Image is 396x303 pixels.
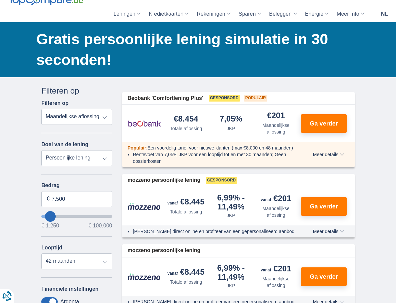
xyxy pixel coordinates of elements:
div: Maandelijkse aflossing [256,205,296,218]
div: €8.445 [167,198,204,207]
span: € 1.250 [41,223,59,228]
span: Meer details [313,152,344,157]
a: Sparen [235,6,265,22]
div: €201 [261,194,291,204]
div: Totale aflossing [170,208,202,215]
span: Gesponsord [206,177,237,184]
span: Populair [244,95,267,102]
label: Filteren op [41,100,69,106]
span: Meer details [313,229,344,234]
span: Een voordelig tarief voor nieuwe klanten (max €8.000 en 48 maanden) [147,145,293,151]
div: €201 [261,265,291,274]
a: nl [377,6,392,22]
div: 7,05% [220,115,242,124]
span: Populair [128,145,146,151]
label: Doel van de lening [41,142,88,148]
div: 6,99% [211,194,251,211]
label: Financiële instellingen [41,286,99,292]
span: Beobank 'Comfortlening Plus' [128,95,203,102]
button: Meer details [308,152,349,157]
label: Looptijd [41,245,62,251]
div: Totale aflossing [170,279,202,285]
span: mozzeno persoonlijke lening [128,247,201,254]
span: € 100.000 [88,223,112,228]
div: €8.454 [174,115,198,124]
a: Leningen [109,6,145,22]
span: € [47,195,50,203]
div: JKP [227,282,235,289]
a: Beleggen [265,6,301,22]
a: Meer Info [333,6,369,22]
img: product.pl.alt Beobank [128,115,161,132]
div: Maandelijkse aflossing [256,122,296,135]
div: JKP [227,212,235,219]
div: JKP [227,125,235,132]
img: product.pl.alt Mozzeno [128,273,161,280]
a: Rekeningen [193,6,234,22]
img: product.pl.alt Mozzeno [128,203,161,210]
div: Totale aflossing [170,125,202,132]
span: Ga verder [310,121,338,127]
span: Gesponsord [209,95,240,102]
div: €8.445 [167,268,204,277]
span: Ga verder [310,274,338,280]
button: Ga verder [301,114,347,133]
span: mozzeno persoonlijke lening [128,176,201,184]
span: Ga verder [310,203,338,209]
div: €201 [267,112,285,121]
button: Ga verder [301,267,347,286]
li: Rentevoet van 7,05% JKP voor een looptijd tot en met 30 maanden; Geen dossierkosten [133,151,299,164]
input: wantToBorrow [41,215,112,218]
div: Maandelijkse aflossing [256,275,296,289]
h1: Gratis persoonlijke lening simulatie in 30 seconden! [36,29,355,70]
div: 6,99% [211,264,251,281]
div: Filteren op [41,85,112,97]
button: Meer details [308,229,349,234]
button: Ga verder [301,197,347,216]
div: : [122,145,304,151]
li: [PERSON_NAME] direct online en profiteer van een gepersonaliseerd aanbod [133,228,299,235]
a: Energie [301,6,333,22]
label: Bedrag [41,182,112,188]
a: Kredietkaarten [145,6,193,22]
